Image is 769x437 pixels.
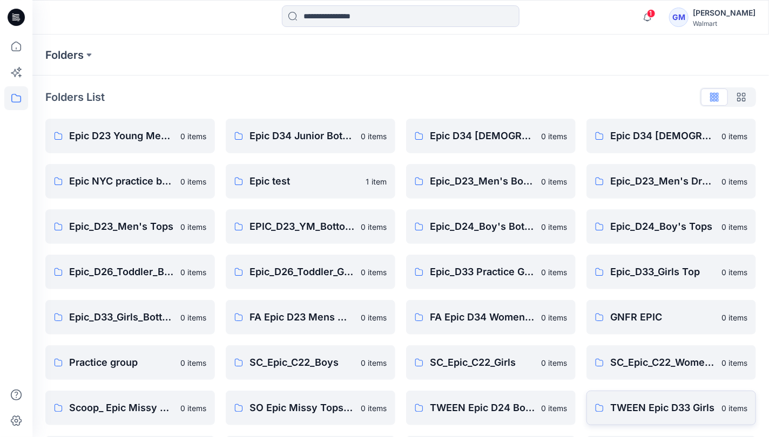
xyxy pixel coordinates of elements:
p: 0 items [541,221,567,233]
p: FA Epic D23 Mens Wovens [249,310,354,325]
a: Epic_D23_Men's Dress Top and Bottoms0 items [586,164,756,199]
a: Practice group0 items [45,345,215,380]
p: 0 items [361,131,387,142]
p: 0 items [180,402,206,414]
a: TWEEN Epic D24 Boys0 items [406,391,576,425]
p: Epic_D23_Men's Bottoms [430,174,535,189]
a: SC_Epic_C22_Boys0 items [226,345,395,380]
p: 0 items [361,267,387,278]
a: Epic NYC practice board0 items [45,164,215,199]
p: Folders List [45,89,105,105]
a: Epic_D24_Boy's Bottoms0 items [406,209,576,244]
p: 0 items [361,221,387,233]
p: GNFR EPIC [610,310,715,325]
a: GNFR EPIC0 items [586,300,756,334]
p: Epic_D24_Boy's Bottoms [430,219,535,234]
p: Epic D34 [DEMOGRAPHIC_DATA] Bottoms [430,128,535,144]
p: SC_Epic_C22_Womens [610,355,715,370]
p: 0 items [180,221,206,233]
p: 0 items [541,357,567,368]
p: 0 items [361,312,387,323]
a: Epic_D24_Boy's Tops0 items [586,209,756,244]
p: 0 items [180,176,206,187]
p: SC_Epic_C22_Girls [430,355,535,370]
div: [PERSON_NAME] [693,6,755,19]
p: Epic D23 Young Men Tops [69,128,174,144]
a: Epic test1 item [226,164,395,199]
p: 0 items [721,402,747,414]
p: TWEEN Epic D33 Girls [610,400,715,415]
p: 0 items [721,131,747,142]
a: Epic_D23_Men's Tops0 items [45,209,215,244]
p: 0 items [721,267,747,278]
a: SO Epic Missy Tops Bottoms Dress0 items [226,391,395,425]
p: SC_Epic_C22_Boys [249,355,354,370]
p: 0 items [721,176,747,187]
p: 0 items [541,312,567,323]
p: Epic_D33 Practice Group [430,264,535,279]
p: Epic_D26_Toddler_Boys Tops & Bottoms [69,264,174,279]
p: Scoop_ Epic Missy Tops Bottoms Dress [69,400,174,415]
span: 1 [647,9,656,18]
a: SC_Epic_C22_Womens0 items [586,345,756,380]
div: Walmart [693,19,755,28]
p: FA Epic D34 Womens Woven [430,310,535,325]
p: Epic_D26_Toddler_Girls Tops & Bottoms [249,264,354,279]
p: 0 items [721,312,747,323]
p: Epic test [249,174,359,189]
p: EPIC_D23_YM_Bottoms [249,219,354,234]
a: EPIC_D23_YM_Bottoms0 items [226,209,395,244]
a: Epic D34 Junior Bottoms0 items [226,119,395,153]
a: FA Epic D34 Womens Woven0 items [406,300,576,334]
p: Epic_D23_Men's Tops [69,219,174,234]
p: Epic_D33_Girls_Bottoms [69,310,174,325]
p: SO Epic Missy Tops Bottoms Dress [249,400,354,415]
p: 0 items [361,357,387,368]
p: Epic NYC practice board [69,174,174,189]
p: 0 items [180,131,206,142]
p: 0 items [180,312,206,323]
p: Practice group [69,355,174,370]
a: SC_Epic_C22_Girls0 items [406,345,576,380]
p: 0 items [721,357,747,368]
p: 0 items [541,176,567,187]
a: Epic_D26_Toddler_Girls Tops & Bottoms0 items [226,255,395,289]
a: Epic D34 [DEMOGRAPHIC_DATA] Tops0 items [586,119,756,153]
a: Epic_D33_Girls_Bottoms0 items [45,300,215,334]
a: Epic D34 [DEMOGRAPHIC_DATA] Bottoms0 items [406,119,576,153]
a: FA Epic D23 Mens Wovens0 items [226,300,395,334]
div: GM [669,8,689,27]
p: 0 items [541,131,567,142]
p: 0 items [180,267,206,278]
a: TWEEN Epic D33 Girls0 items [586,391,756,425]
a: Epic D23 Young Men Tops0 items [45,119,215,153]
p: 0 items [361,402,387,414]
p: 0 items [541,402,567,414]
a: Epic_D33_Girls Top0 items [586,255,756,289]
a: Epic_D23_Men's Bottoms0 items [406,164,576,199]
a: Folders [45,47,84,63]
p: Epic D34 [DEMOGRAPHIC_DATA] Tops [610,128,715,144]
p: TWEEN Epic D24 Boys [430,400,535,415]
p: 0 items [180,357,206,368]
p: Epic_D23_Men's Dress Top and Bottoms [610,174,715,189]
p: Epic D34 Junior Bottoms [249,128,354,144]
a: Epic_D33 Practice Group0 items [406,255,576,289]
p: 1 item [366,176,387,187]
p: 0 items [721,221,747,233]
p: Epic_D24_Boy's Tops [610,219,715,234]
a: Epic_D26_Toddler_Boys Tops & Bottoms0 items [45,255,215,289]
p: Epic_D33_Girls Top [610,264,715,279]
p: 0 items [541,267,567,278]
a: Scoop_ Epic Missy Tops Bottoms Dress0 items [45,391,215,425]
